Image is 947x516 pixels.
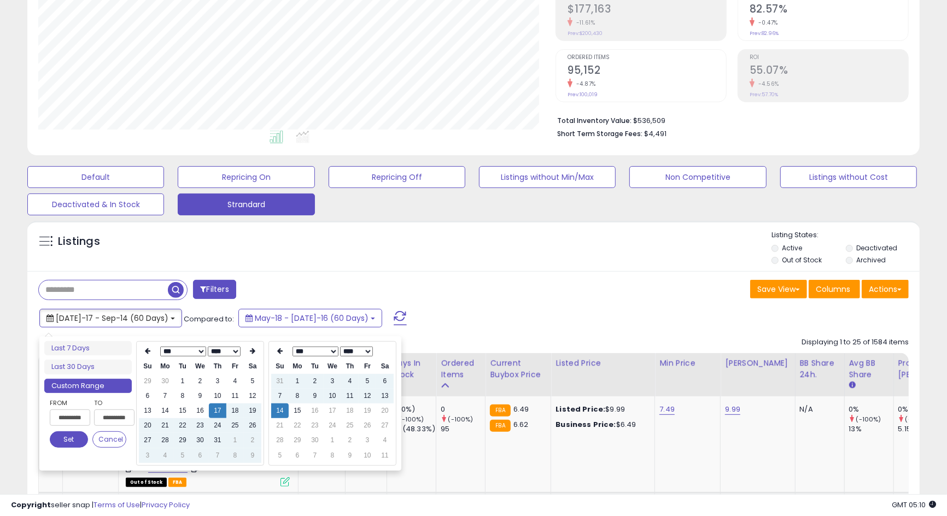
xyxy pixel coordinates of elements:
[184,314,234,324] span: Compared to:
[271,433,289,448] td: 28
[391,424,436,434] div: 29 (48.33%)
[255,313,369,324] span: May-18 - [DATE]-16 (60 Days)
[289,374,306,389] td: 1
[359,433,376,448] td: 3
[306,418,324,433] td: 23
[513,404,529,414] span: 6.49
[800,404,836,414] div: N/A
[780,166,917,188] button: Listings without Cost
[341,448,359,463] td: 9
[862,280,909,298] button: Actions
[324,418,341,433] td: 24
[755,80,779,88] small: -4.56%
[391,404,436,414] div: 0 (0%)
[271,359,289,374] th: Su
[376,418,394,433] td: 27
[289,418,306,433] td: 22
[306,448,324,463] td: 7
[142,500,190,510] a: Privacy Policy
[271,389,289,403] td: 7
[556,404,605,414] b: Listed Price:
[191,433,209,448] td: 30
[376,374,394,389] td: 6
[27,166,164,188] button: Default
[226,448,244,463] td: 8
[174,448,191,463] td: 5
[324,433,341,448] td: 1
[191,448,209,463] td: 6
[56,313,168,324] span: [DATE]-17 - Sep-14 (60 Days)
[209,389,226,403] td: 10
[92,431,126,448] button: Cancel
[849,424,893,434] div: 13%
[244,374,261,389] td: 5
[244,359,261,374] th: Sa
[324,403,341,418] td: 17
[156,389,174,403] td: 7
[226,359,244,374] th: Fr
[644,128,667,139] span: $4,491
[244,448,261,463] td: 9
[191,389,209,403] td: 9
[359,403,376,418] td: 19
[782,243,802,253] label: Active
[209,448,226,463] td: 7
[174,359,191,374] th: Tu
[306,359,324,374] th: Tu
[448,415,473,424] small: (-100%)
[441,357,481,380] div: Ordered Items
[306,403,324,418] td: 16
[289,403,306,418] td: 15
[306,433,324,448] td: 30
[568,30,603,37] small: Prev: $200,430
[782,255,822,265] label: Out of Stock
[11,500,190,511] div: seller snap | |
[376,389,394,403] td: 13
[226,418,244,433] td: 25
[174,433,191,448] td: 29
[139,433,156,448] td: 27
[556,357,650,369] div: Listed Price
[572,19,595,27] small: -11.61%
[771,230,920,241] p: Listing States:
[44,360,132,374] li: Last 30 Days
[359,374,376,389] td: 5
[191,418,209,433] td: 23
[156,418,174,433] td: 21
[750,30,779,37] small: Prev: 82.96%
[27,193,164,215] button: Deactivated & In Stock
[324,448,341,463] td: 8
[556,420,646,430] div: $6.49
[174,403,191,418] td: 15
[44,379,132,394] li: Custom Range
[93,500,140,510] a: Terms of Use
[513,419,529,430] span: 6.62
[376,433,394,448] td: 4
[490,357,546,380] div: Current Buybox Price
[557,113,901,126] li: $536,509
[341,403,359,418] td: 18
[376,359,394,374] th: Sa
[568,64,726,79] h2: 95,152
[244,433,261,448] td: 2
[226,433,244,448] td: 1
[750,64,908,79] h2: 55.07%
[191,403,209,418] td: 16
[359,418,376,433] td: 26
[659,404,675,415] a: 7.49
[750,280,807,298] button: Save View
[441,424,485,434] div: 95
[341,433,359,448] td: 2
[289,433,306,448] td: 29
[816,284,850,295] span: Columns
[271,448,289,463] td: 5
[178,193,314,215] button: Strandard
[849,380,856,390] small: Avg BB Share.
[441,404,485,414] div: 0
[629,166,766,188] button: Non Competitive
[750,55,908,61] span: ROI
[193,280,236,299] button: Filters
[174,374,191,389] td: 1
[324,359,341,374] th: We
[892,500,936,510] span: 2025-09-15 05:10 GMT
